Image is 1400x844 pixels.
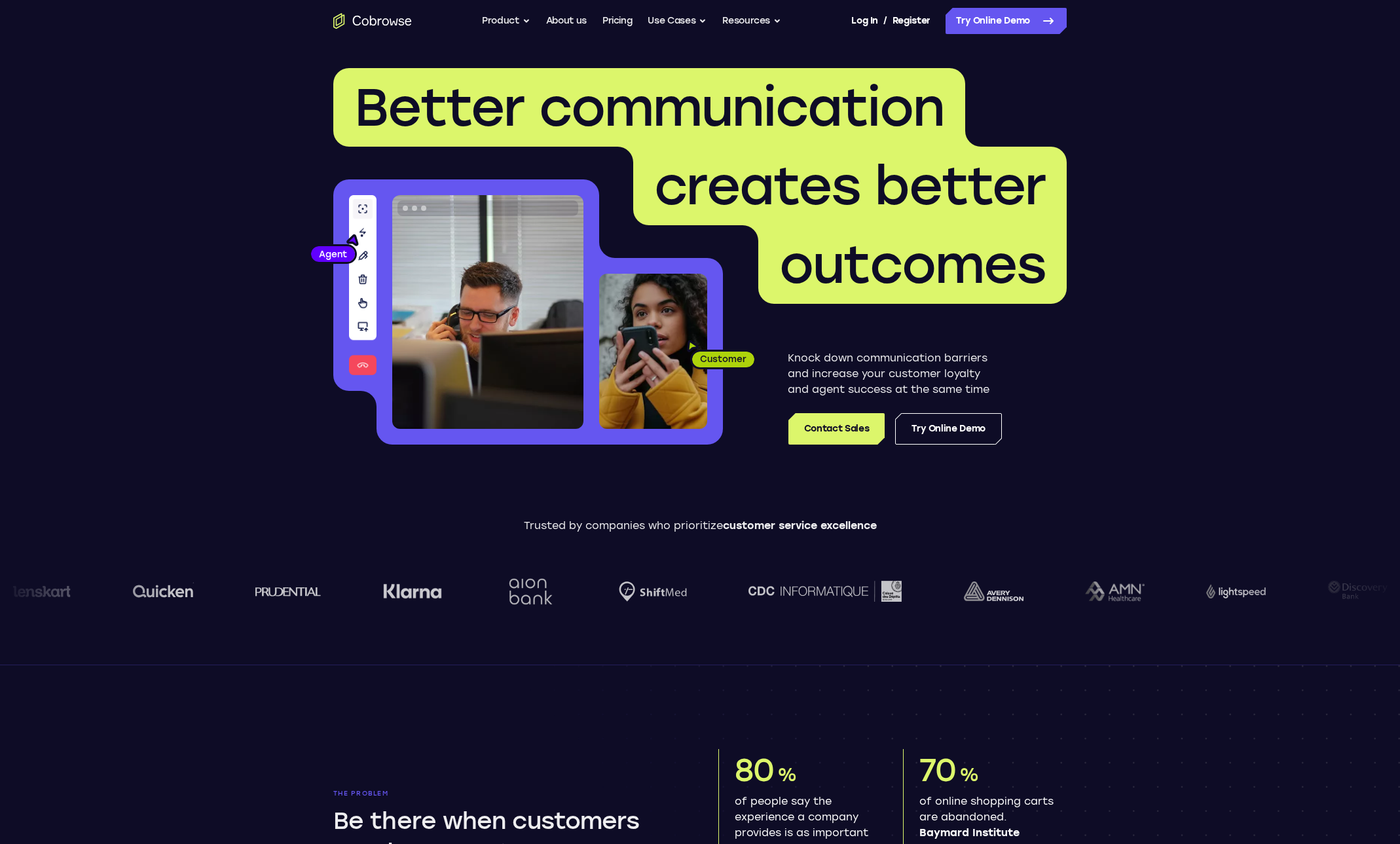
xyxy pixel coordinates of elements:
img: CDC Informatique [743,581,896,601]
button: Product [482,8,530,34]
p: The problem [333,790,682,798]
a: Log In [851,8,877,34]
a: Contact Sales [788,413,885,445]
a: About us [546,8,587,34]
span: 70 [919,751,956,789]
button: Use Cases [648,8,707,34]
img: avery-dennison [957,581,1017,601]
span: 80 [735,751,774,789]
span: Better communication [354,76,944,139]
a: Register [893,8,930,34]
img: A customer holding their phone [599,274,707,429]
img: Klarna [377,583,435,599]
a: Pricing [602,8,633,34]
img: A customer support agent talking on the phone [392,195,583,429]
p: Knock down communication barriers and increase your customer loyalty and agent success at the sam... [788,350,1002,397]
img: AMN Healthcare [1078,581,1138,602]
a: Try Online Demo [895,413,1002,445]
span: / [883,13,887,29]
img: prudential [249,586,315,596]
button: Resources [722,8,781,34]
a: Try Online Demo [946,8,1067,34]
span: creates better [654,155,1046,217]
img: Shiftmed [612,581,680,602]
span: customer service excellence [723,519,877,532]
span: outcomes [779,233,1046,296]
span: % [959,763,978,786]
img: Lightspeed [1200,584,1260,598]
img: Aion Bank [498,565,551,618]
img: quicken [126,581,187,601]
span: % [777,763,796,786]
span: Baymard Institute [919,825,1056,841]
p: of online shopping carts are abandoned. [919,794,1056,841]
a: Go to the home page [333,13,412,29]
